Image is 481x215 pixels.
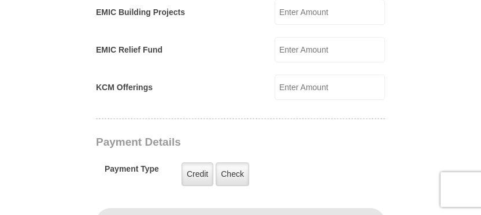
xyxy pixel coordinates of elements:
h5: Payment Type [105,164,159,180]
label: Credit [182,162,213,186]
label: KCM Offerings [96,81,153,94]
h3: Payment Details [96,136,391,149]
input: Enter Amount [275,37,385,62]
label: EMIC Building Projects [96,6,185,18]
input: Enter Amount [275,75,385,100]
label: Check [216,162,249,186]
label: EMIC Relief Fund [96,44,162,56]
